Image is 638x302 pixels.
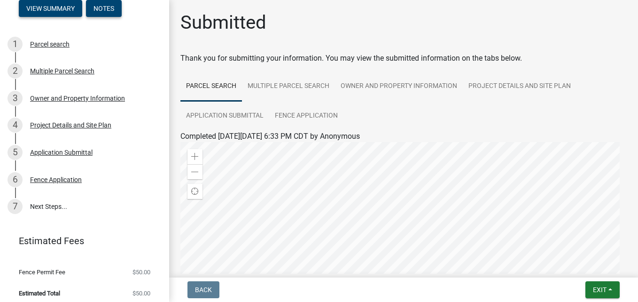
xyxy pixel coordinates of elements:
div: Zoom out [187,164,202,179]
a: Parcel search [180,72,242,102]
div: Owner and Property Information [30,95,125,102]
button: Exit [585,281,620,298]
a: Project Details and Site Plan [463,72,576,102]
span: Back [195,286,212,294]
div: 5 [8,145,23,160]
div: Parcel search [30,41,70,48]
div: 1 [8,37,23,52]
div: Zoom in [187,149,202,164]
div: Multiple Parcel Search [30,68,94,74]
div: Thank you for submitting your information. You may view the submitted information on the tabs below. [180,53,627,64]
h1: Submitted [180,11,266,34]
div: 6 [8,172,23,187]
span: Estimated Total [19,290,60,296]
div: 2 [8,64,23,79]
span: Fence Permit Fee [19,269,65,275]
button: Back [187,281,219,298]
div: Fence Application [30,176,82,183]
span: Exit [593,286,607,294]
span: $50.00 [132,269,150,275]
div: Project Details and Site Plan [30,122,111,128]
div: 7 [8,199,23,214]
a: Estimated Fees [8,231,154,250]
a: Multiple Parcel Search [242,72,335,102]
div: Application Submittal [30,149,93,156]
div: Find my location [187,184,202,199]
wm-modal-confirm: Notes [86,5,122,13]
span: Completed [DATE][DATE] 6:33 PM CDT by Anonymous [180,132,360,141]
a: Application Submittal [180,101,269,131]
div: 3 [8,91,23,106]
a: Fence Application [269,101,343,131]
span: $50.00 [132,290,150,296]
a: Owner and Property Information [335,72,463,102]
div: 4 [8,118,23,133]
wm-modal-confirm: Summary [19,5,82,13]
